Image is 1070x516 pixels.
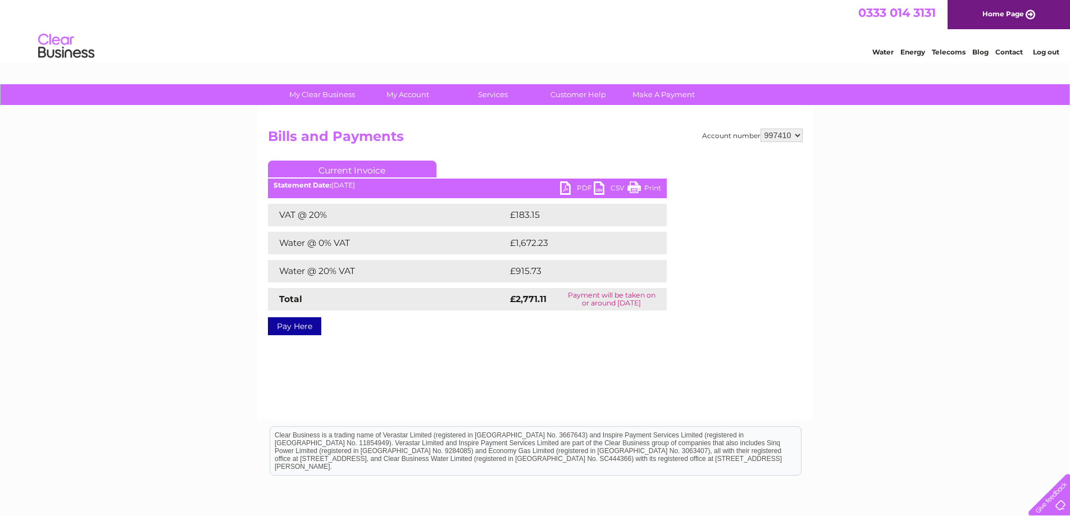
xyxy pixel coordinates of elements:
[972,48,989,56] a: Blog
[594,181,627,198] a: CSV
[268,204,507,226] td: VAT @ 20%
[447,84,539,105] a: Services
[560,181,594,198] a: PDF
[995,48,1023,56] a: Contact
[900,48,925,56] a: Energy
[507,232,649,254] td: £1,672.23
[932,48,966,56] a: Telecoms
[268,260,507,282] td: Water @ 20% VAT
[507,260,646,282] td: £915.73
[872,48,894,56] a: Water
[1033,48,1059,56] a: Log out
[507,204,645,226] td: £183.15
[557,288,667,310] td: Payment will be taken on or around [DATE]
[268,181,667,189] div: [DATE]
[268,129,803,150] h2: Bills and Payments
[268,161,436,177] a: Current Invoice
[510,294,547,304] strong: £2,771.11
[274,181,331,189] b: Statement Date:
[270,6,801,54] div: Clear Business is a trading name of Verastar Limited (registered in [GEOGRAPHIC_DATA] No. 3667643...
[276,84,368,105] a: My Clear Business
[627,181,661,198] a: Print
[361,84,454,105] a: My Account
[268,232,507,254] td: Water @ 0% VAT
[38,29,95,63] img: logo.png
[858,6,936,20] a: 0333 014 3131
[617,84,710,105] a: Make A Payment
[279,294,302,304] strong: Total
[532,84,625,105] a: Customer Help
[702,129,803,142] div: Account number
[268,317,321,335] a: Pay Here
